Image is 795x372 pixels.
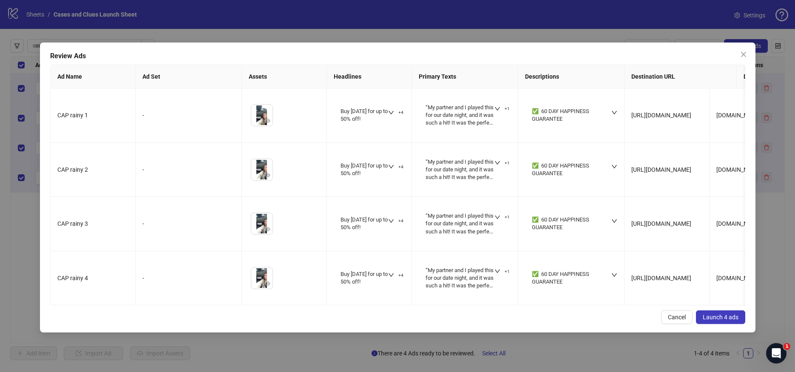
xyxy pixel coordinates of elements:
span: +4 [398,219,403,224]
th: Headlines [327,65,412,88]
button: Preview [262,278,273,289]
span: down [611,218,617,224]
th: Ad Set [136,65,242,88]
span: Launch 4 ads [703,314,738,321]
button: +1 [491,104,513,114]
span: down [611,110,617,116]
button: +1 [491,158,513,168]
th: Descriptions [518,65,625,88]
div: - [142,273,235,283]
div: Buy [DATE] for up to 50% off! [341,270,388,286]
span: +4 [398,165,403,170]
div: - [142,111,235,120]
span: +4 [398,273,403,278]
th: Primary Texts [412,65,518,88]
button: Cancel [661,310,693,324]
img: Asset 1 [251,159,273,180]
span: down [388,218,394,224]
span: close [740,51,747,58]
div: - [142,165,235,174]
button: +4 [385,270,407,281]
span: [URL][DOMAIN_NAME] [631,112,691,119]
div: “My partner and I played this for our date night, and it was such a hit! It was the perfect mix o... [426,267,494,290]
span: down [388,110,394,116]
button: +1 [491,212,513,222]
span: +1 [505,269,510,274]
button: Preview [262,224,273,234]
span: eye [264,172,270,178]
div: ✅ 60 DAY HAPPINESS GUARANTEE [532,216,600,231]
span: [DOMAIN_NAME] [716,166,762,173]
span: down [611,164,617,170]
th: Ad Name [51,65,136,88]
span: down [388,164,394,170]
div: ✅ 60 DAY HAPPINESS GUARANTEE [532,162,600,177]
iframe: Intercom live chat [766,343,786,363]
button: +4 [385,162,407,172]
span: down [494,106,500,112]
span: [DOMAIN_NAME] [716,275,762,281]
div: - [142,219,235,228]
img: Asset 1 [251,213,273,234]
div: Buy [DATE] for up to 50% off! [341,216,388,231]
div: “My partner and I played this for our date night, and it was such a hit! It was the perfect mix o... [426,104,494,127]
span: CAP rainy 4 [57,275,88,281]
span: 1 [784,343,790,350]
span: CAP rainy 2 [57,166,88,173]
span: [URL][DOMAIN_NAME] [631,220,691,227]
span: [URL][DOMAIN_NAME] [631,275,691,281]
button: +1 [491,267,513,277]
span: [URL][DOMAIN_NAME] [631,166,691,173]
span: +1 [505,161,510,166]
div: Buy [DATE] for up to 50% off! [341,108,388,123]
img: Asset 1 [251,105,273,126]
img: Asset 1 [251,267,273,289]
span: [DOMAIN_NAME] [716,220,762,227]
button: +4 [385,216,407,226]
span: +1 [505,215,510,220]
span: eye [264,226,270,232]
div: “My partner and I played this for our date night, and it was such a hit! It was the perfect mix o... [426,158,494,182]
span: CAP rainy 3 [57,220,88,227]
button: Launch 4 ads [696,310,745,324]
span: down [494,268,500,274]
th: Destination URL [625,65,737,88]
div: ✅ 60 DAY HAPPINESS GUARANTEE [532,108,600,123]
button: Close [737,48,750,61]
button: Preview [262,116,273,126]
div: Buy [DATE] for up to 50% off! [341,162,388,177]
div: Review Ads [50,51,745,61]
span: +4 [398,110,403,115]
span: eye [264,281,270,287]
span: +1 [505,106,510,111]
div: “My partner and I played this for our date night, and it was such a hit! It was the perfect mix o... [426,212,494,236]
span: [DOMAIN_NAME] [716,112,762,119]
span: down [494,214,500,220]
span: down [611,272,617,278]
span: Cancel [668,314,686,321]
span: CAP rainy 1 [57,112,88,119]
span: down [494,160,500,166]
button: +4 [385,108,407,118]
div: ✅ 60 DAY HAPPINESS GUARANTEE [532,270,600,286]
span: down [388,272,394,278]
button: Preview [262,170,273,180]
span: eye [264,118,270,124]
th: Assets [242,65,327,88]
